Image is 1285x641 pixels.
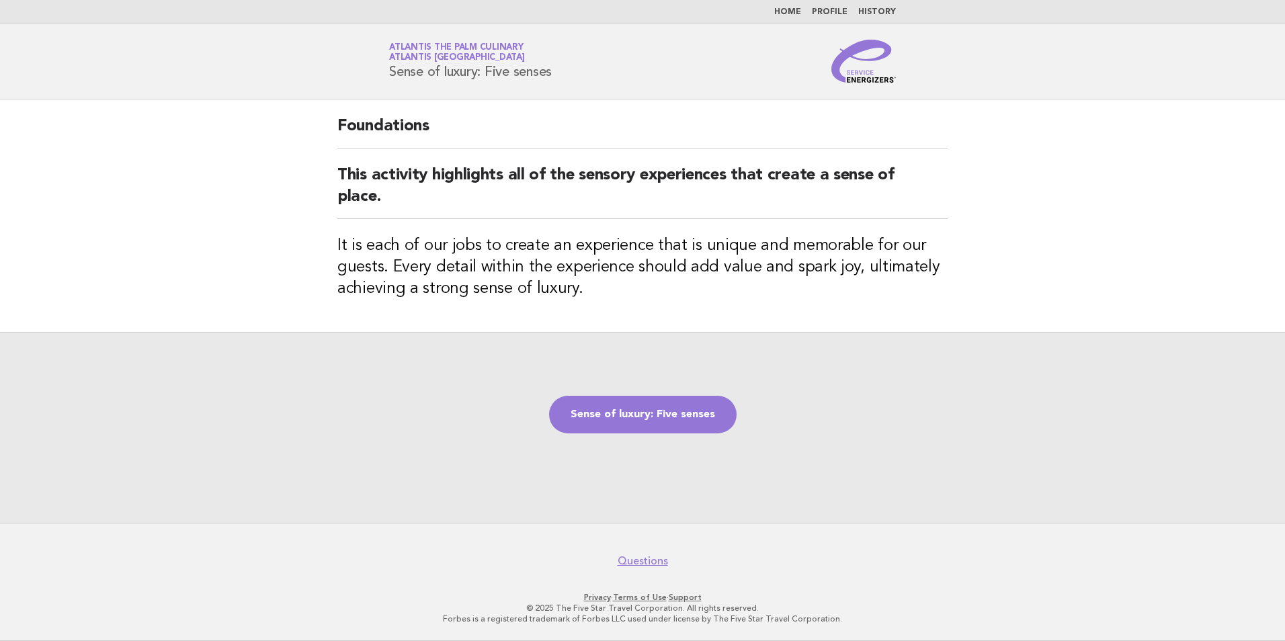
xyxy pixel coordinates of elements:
img: Service Energizers [831,40,896,83]
p: Forbes is a registered trademark of Forbes LLC used under license by The Five Star Travel Corpora... [231,613,1054,624]
h2: This activity highlights all of the sensory experiences that create a sense of place. [337,165,948,219]
h3: It is each of our jobs to create an experience that is unique and memorable for our guests. Every... [337,235,948,300]
a: History [858,8,896,16]
a: Atlantis The Palm CulinaryAtlantis [GEOGRAPHIC_DATA] [389,43,525,62]
a: Terms of Use [613,593,667,602]
a: Questions [618,554,668,568]
h1: Sense of luxury: Five senses [389,44,552,79]
p: © 2025 The Five Star Travel Corporation. All rights reserved. [231,603,1054,613]
p: · · [231,592,1054,603]
a: Profile [812,8,847,16]
a: Privacy [584,593,611,602]
a: Sense of luxury: Five senses [549,396,737,433]
a: Home [774,8,801,16]
span: Atlantis [GEOGRAPHIC_DATA] [389,54,525,62]
h2: Foundations [337,116,948,148]
a: Support [669,593,702,602]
